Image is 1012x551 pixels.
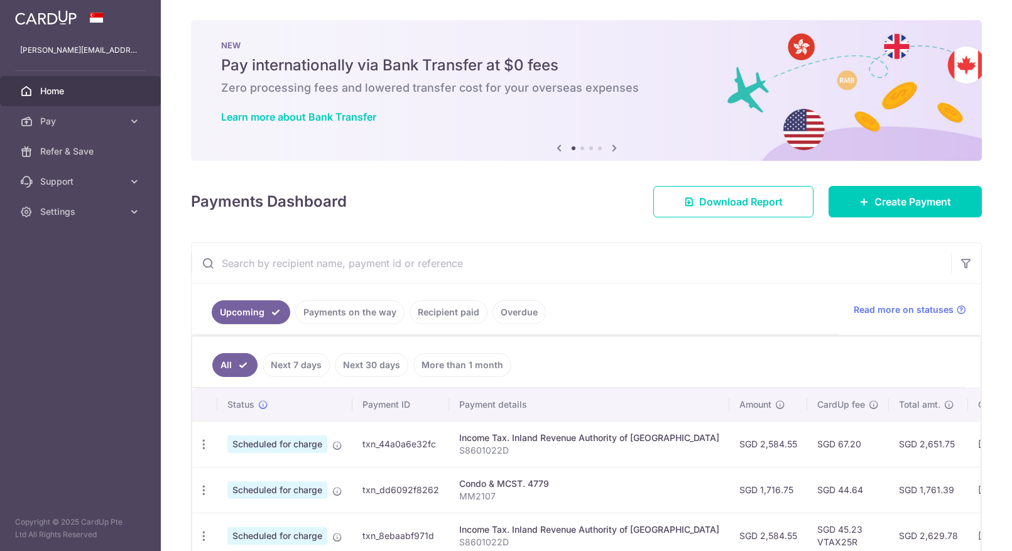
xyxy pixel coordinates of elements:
[854,303,966,316] a: Read more on statuses
[15,10,77,25] img: CardUp
[40,205,123,218] span: Settings
[221,80,952,95] h6: Zero processing fees and lowered transfer cost for your overseas expenses
[449,388,729,421] th: Payment details
[352,421,449,467] td: txn_44a0a6e32fc
[459,523,719,536] div: Income Tax. Inland Revenue Authority of [GEOGRAPHIC_DATA]
[192,243,951,283] input: Search by recipient name, payment id or reference
[817,398,865,411] span: CardUp fee
[212,300,290,324] a: Upcoming
[889,467,968,513] td: SGD 1,761.39
[459,490,719,503] p: MM2107
[40,115,123,128] span: Pay
[899,398,940,411] span: Total amt.
[410,300,487,324] a: Recipient paid
[699,194,783,209] span: Download Report
[191,190,347,213] h4: Payments Dashboard
[221,40,952,50] p: NEW
[729,421,807,467] td: SGD 2,584.55
[807,467,889,513] td: SGD 44.64
[40,175,123,188] span: Support
[191,20,982,161] img: Bank transfer banner
[459,432,719,444] div: Income Tax. Inland Revenue Authority of [GEOGRAPHIC_DATA]
[807,421,889,467] td: SGD 67.20
[227,481,327,499] span: Scheduled for charge
[854,303,954,316] span: Read more on statuses
[829,186,982,217] a: Create Payment
[20,44,141,57] p: [PERSON_NAME][EMAIL_ADDRESS][DOMAIN_NAME]
[295,300,405,324] a: Payments on the way
[263,353,330,377] a: Next 7 days
[352,388,449,421] th: Payment ID
[492,300,546,324] a: Overdue
[227,527,327,545] span: Scheduled for charge
[459,444,719,457] p: S8601022D
[40,85,123,97] span: Home
[212,353,258,377] a: All
[729,467,807,513] td: SGD 1,716.75
[227,435,327,453] span: Scheduled for charge
[221,55,952,75] h5: Pay internationally via Bank Transfer at $0 fees
[227,398,254,411] span: Status
[459,536,719,548] p: S8601022D
[221,111,376,123] a: Learn more about Bank Transfer
[413,353,511,377] a: More than 1 month
[352,467,449,513] td: txn_dd6092f8262
[459,477,719,490] div: Condo & MCST. 4779
[653,186,813,217] a: Download Report
[40,145,123,158] span: Refer & Save
[889,421,968,467] td: SGD 2,651.75
[874,194,951,209] span: Create Payment
[739,398,771,411] span: Amount
[335,353,408,377] a: Next 30 days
